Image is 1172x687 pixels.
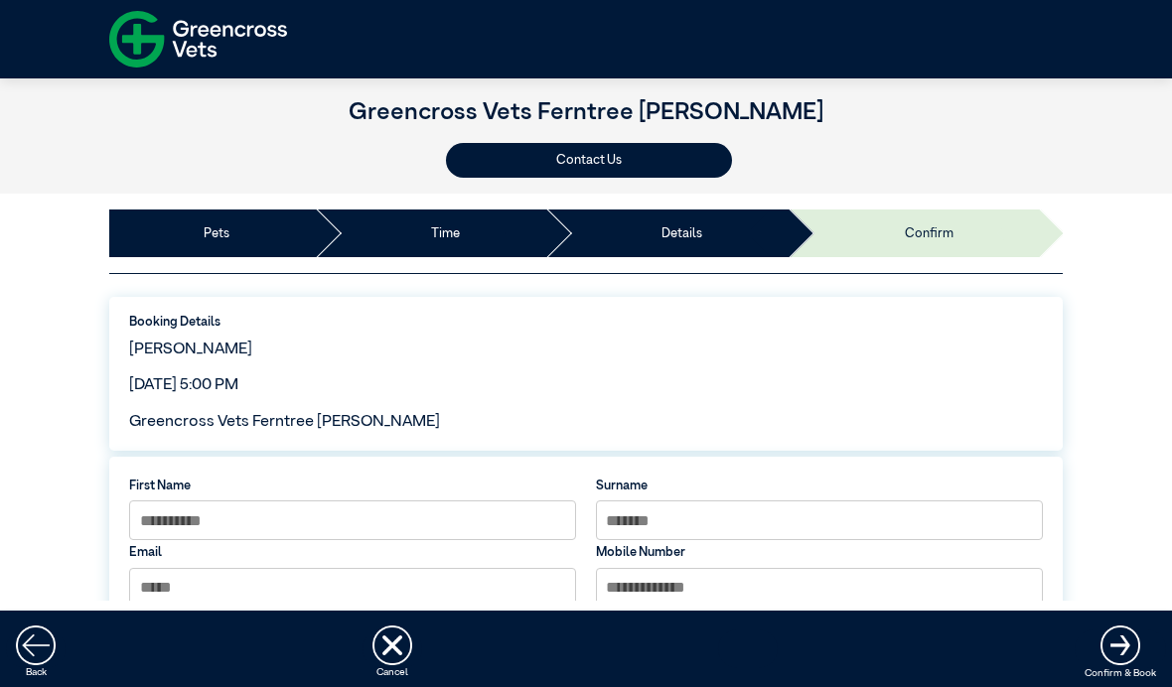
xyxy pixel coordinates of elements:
[204,224,229,243] a: Pets
[661,224,702,243] a: Details
[129,313,1043,332] label: Booking Details
[129,342,252,357] span: [PERSON_NAME]
[596,543,1043,562] label: Mobile Number
[431,224,460,243] a: Time
[129,543,576,562] label: Email
[349,100,823,124] a: Greencross Vets Ferntree [PERSON_NAME]
[129,414,440,430] span: Greencross Vets Ferntree [PERSON_NAME]
[129,477,576,495] label: First Name
[596,477,1043,495] label: Surname
[446,143,732,178] button: Contact Us
[129,377,238,393] span: [DATE] 5:00 PM
[109,5,287,73] img: f-logo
